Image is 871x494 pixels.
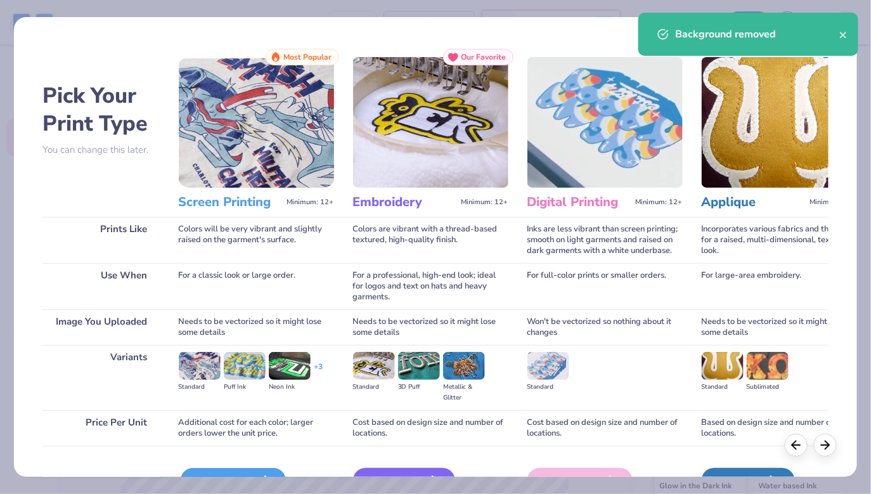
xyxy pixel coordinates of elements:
[269,352,311,380] img: Neon Ink
[527,382,569,393] div: Standard
[461,53,506,62] span: Our Favorite
[353,410,508,446] div: Cost based on design size and number of locations.
[314,361,323,383] div: + 3
[702,263,857,309] div: For large-area embroidery.
[284,53,332,62] span: Most Popular
[747,352,789,380] img: Sublimated
[42,345,160,410] div: Variants
[702,57,857,188] img: Applique
[179,194,282,211] h3: Screen Printing
[461,198,508,207] span: Minimum: 12+
[42,410,160,446] div: Price Per Unit
[702,352,744,380] img: Standard
[702,382,744,393] div: Standard
[443,382,485,403] div: Metallic & Glitter
[527,352,569,380] img: Standard
[224,382,266,393] div: Puff Ink
[353,382,395,393] div: Standard
[702,309,857,345] div: Needs to be vectorized so it might lose some details
[353,309,508,345] div: Needs to be vectorized so it might lose some details
[398,382,440,393] div: 3D Puff
[42,263,160,309] div: Use When
[527,410,683,446] div: Cost based on design size and number of locations.
[269,382,311,393] div: Neon Ink
[353,57,508,188] img: Embroidery
[353,352,395,380] img: Standard
[353,263,508,309] div: For a professional, high-end look; ideal for logos and text on hats and heavy garments.
[702,194,805,211] h3: Applique
[527,468,633,493] div: Digital Print
[636,198,683,207] span: Minimum: 12+
[702,217,857,263] div: Incorporates various fabrics and threads for a raised, multi-dimensional, textured look.
[675,27,839,42] div: Background removed
[42,309,160,345] div: Image You Uploaded
[42,217,160,263] div: Prints Like
[179,217,334,263] div: Colors will be very vibrant and slightly raised on the garment's surface.
[702,410,857,446] div: Based on design size and number of locations.
[287,198,334,207] span: Minimum: 12+
[179,352,221,380] img: Standard
[179,382,221,393] div: Standard
[353,468,455,493] div: Embroidery
[527,309,683,345] div: Won't be vectorized so nothing about it changes
[179,57,334,188] img: Screen Printing
[224,352,266,380] img: Puff Ink
[527,194,631,211] h3: Digital Printing
[179,309,334,345] div: Needs to be vectorized so it might lose some details
[353,194,456,211] h3: Embroidery
[527,263,683,309] div: For full-color prints or smaller orders.
[839,27,848,42] button: close
[702,468,795,493] div: Applique
[179,263,334,309] div: For a classic look or large order.
[443,352,485,380] img: Metallic & Glitter
[527,57,683,188] img: Digital Printing
[179,410,334,446] div: Additional cost for each color; larger orders lower the unit price.
[810,198,857,207] span: Minimum: 12+
[181,468,286,493] div: Screen Print
[398,352,440,380] img: 3D Puff
[42,145,160,155] p: You can change this later.
[747,382,789,393] div: Sublimated
[527,217,683,263] div: Inks are less vibrant than screen printing; smooth on light garments and raised on dark garments ...
[42,82,160,138] h2: Pick Your Print Type
[353,217,508,263] div: Colors are vibrant with a thread-based textured, high-quality finish.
